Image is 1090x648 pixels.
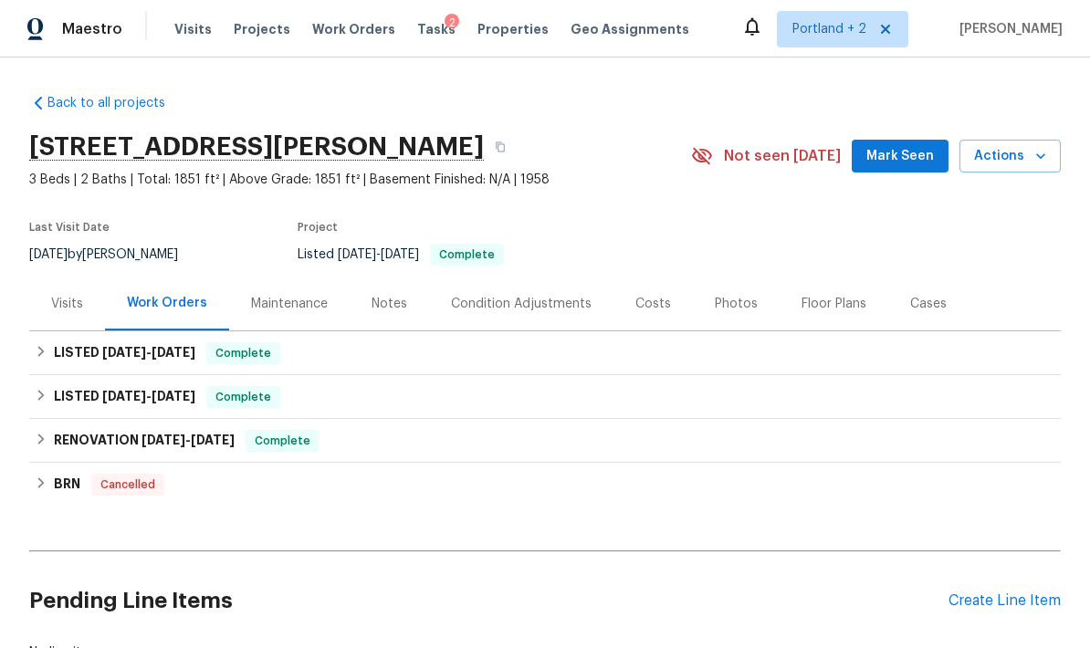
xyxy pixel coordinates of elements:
[852,140,949,173] button: Mark Seen
[298,222,338,233] span: Project
[54,430,235,452] h6: RENOVATION
[174,20,212,38] span: Visits
[974,145,1046,168] span: Actions
[62,20,122,38] span: Maestro
[29,94,204,112] a: Back to all projects
[152,346,195,359] span: [DATE]
[792,20,866,38] span: Portland + 2
[417,23,456,36] span: Tasks
[54,474,80,496] h6: BRN
[802,295,866,313] div: Floor Plans
[635,295,671,313] div: Costs
[29,244,200,266] div: by [PERSON_NAME]
[54,386,195,408] h6: LISTED
[484,131,517,163] button: Copy Address
[29,375,1061,419] div: LISTED [DATE]-[DATE]Complete
[251,295,328,313] div: Maintenance
[29,222,110,233] span: Last Visit Date
[338,248,419,261] span: -
[571,20,689,38] span: Geo Assignments
[451,295,592,313] div: Condition Adjustments
[312,20,395,38] span: Work Orders
[910,295,947,313] div: Cases
[93,476,162,494] span: Cancelled
[952,20,1063,38] span: [PERSON_NAME]
[102,390,146,402] span: [DATE]
[29,248,68,261] span: [DATE]
[432,249,502,260] span: Complete
[959,140,1061,173] button: Actions
[102,346,195,359] span: -
[102,346,146,359] span: [DATE]
[949,592,1061,610] div: Create Line Item
[54,342,195,364] h6: LISTED
[102,390,195,402] span: -
[477,20,549,38] span: Properties
[29,463,1061,507] div: BRN Cancelled
[127,294,207,312] div: Work Orders
[208,344,278,362] span: Complete
[29,419,1061,463] div: RENOVATION [DATE]-[DATE]Complete
[381,248,419,261] span: [DATE]
[29,331,1061,375] div: LISTED [DATE]-[DATE]Complete
[338,248,376,261] span: [DATE]
[247,432,318,450] span: Complete
[141,434,235,446] span: -
[191,434,235,446] span: [DATE]
[866,145,934,168] span: Mark Seen
[51,295,83,313] div: Visits
[234,20,290,38] span: Projects
[298,248,504,261] span: Listed
[29,171,691,189] span: 3 Beds | 2 Baths | Total: 1851 ft² | Above Grade: 1851 ft² | Basement Finished: N/A | 1958
[141,434,185,446] span: [DATE]
[152,390,195,402] span: [DATE]
[29,559,949,643] h2: Pending Line Items
[445,14,459,32] div: 2
[724,147,841,165] span: Not seen [DATE]
[372,295,407,313] div: Notes
[715,295,758,313] div: Photos
[208,388,278,406] span: Complete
